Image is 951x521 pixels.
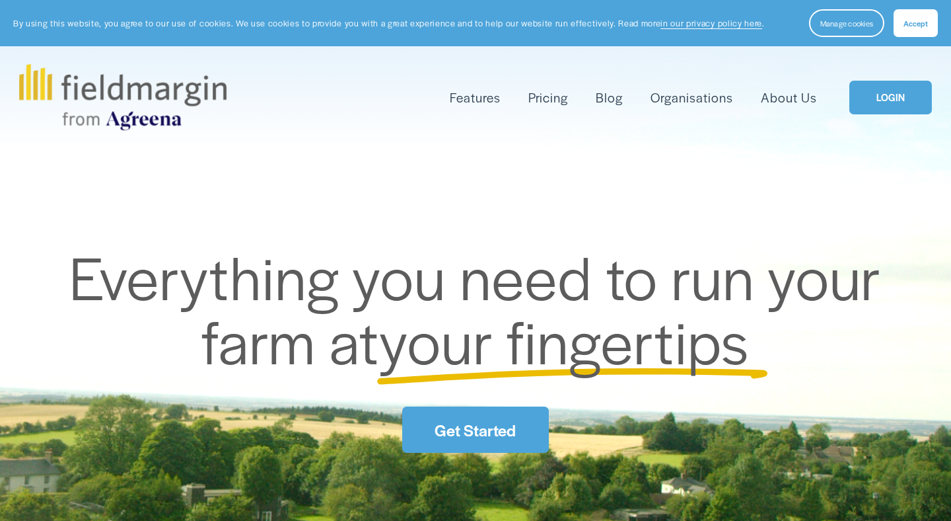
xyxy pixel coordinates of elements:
[809,9,884,37] button: Manage cookies
[69,234,896,381] span: Everything you need to run your farm at
[13,17,765,30] p: By using this website, you agree to our use of cookies. We use cookies to provide you with a grea...
[450,87,501,108] a: folder dropdown
[651,87,733,108] a: Organisations
[528,87,568,108] a: Pricing
[596,87,623,108] a: Blog
[379,298,750,381] span: your fingertips
[660,17,762,29] a: in our privacy policy here
[820,18,873,28] span: Manage cookies
[19,64,227,130] img: fieldmargin.com
[894,9,938,37] button: Accept
[849,81,932,114] a: LOGIN
[761,87,817,108] a: About Us
[450,88,501,107] span: Features
[903,18,928,28] span: Accept
[402,407,548,453] a: Get Started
